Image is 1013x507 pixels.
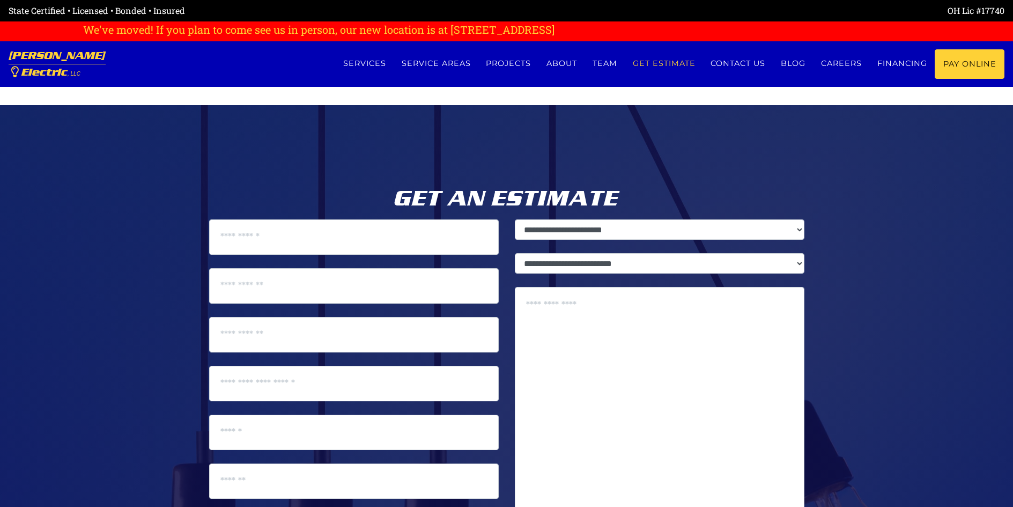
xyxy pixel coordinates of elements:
a: Team [585,49,625,78]
a: Financing [869,49,935,78]
a: About [539,49,585,78]
a: Blog [773,49,814,78]
a: [PERSON_NAME] Electric, LLC [9,41,106,87]
a: Service Areas [394,49,478,78]
div: State Certified • Licensed • Bonded • Insured [9,4,507,17]
div: OH Lic #17740 [507,4,1005,17]
span: , LLC [68,71,80,77]
h2: Get an Estimate [209,186,804,211]
a: Careers [814,49,870,78]
a: Projects [478,49,539,78]
a: Get estimate [625,49,703,78]
a: Contact us [703,49,773,78]
a: Pay Online [935,49,1004,79]
a: Services [335,49,394,78]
